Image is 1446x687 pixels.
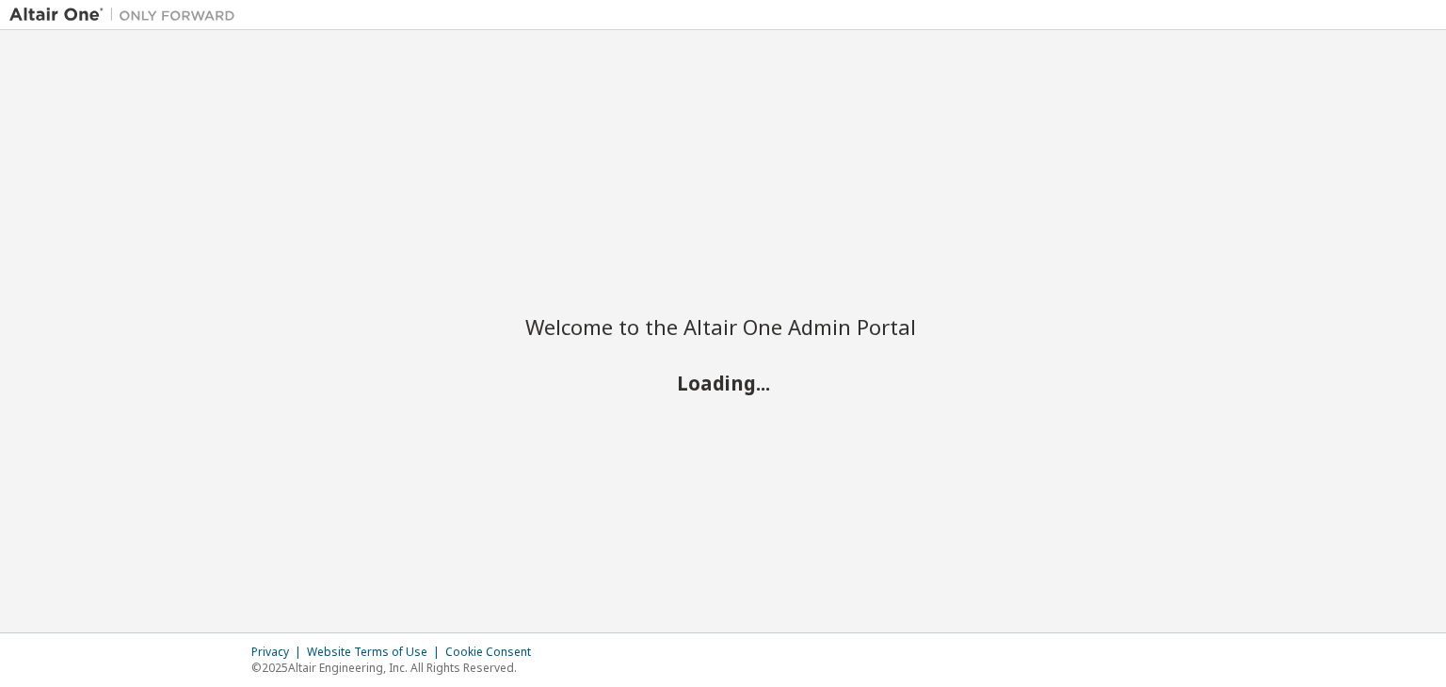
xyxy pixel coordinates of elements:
h2: Loading... [525,371,921,395]
img: Altair One [9,6,245,24]
p: © 2025 Altair Engineering, Inc. All Rights Reserved. [251,660,542,676]
div: Cookie Consent [445,645,542,660]
div: Privacy [251,645,307,660]
h2: Welcome to the Altair One Admin Portal [525,313,921,340]
div: Website Terms of Use [307,645,445,660]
